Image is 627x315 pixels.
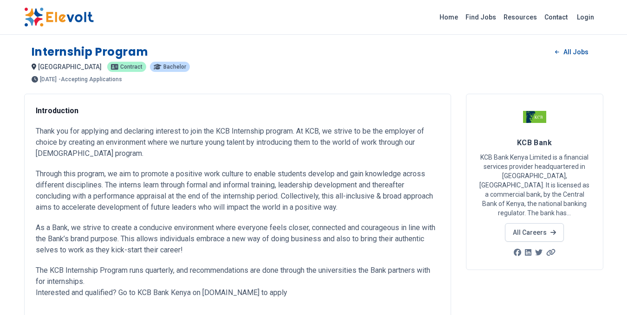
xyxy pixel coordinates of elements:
[36,106,78,115] strong: Introduction
[548,45,595,59] a: All Jobs
[32,45,149,59] h1: Internship Program
[36,287,440,298] p: Interested and qualified? Go to KCB Bank Kenya on [DOMAIN_NAME] to apply
[40,77,57,82] span: [DATE]
[58,77,122,82] p: - Accepting Applications
[38,63,102,71] span: [GEOGRAPHIC_DATA]
[505,223,564,242] a: All Careers
[581,270,627,315] iframe: Chat Widget
[436,10,462,25] a: Home
[541,10,571,25] a: Contact
[571,8,600,26] a: Login
[500,10,541,25] a: Resources
[517,138,552,147] span: KCB Bank
[36,126,440,159] p: Thank you for applying and declaring interest to join the KCB Internship program. At KCB, we stri...
[36,222,440,256] p: As a Bank, we strive to create a conducive environment where everyone feels closer, connected and...
[24,7,94,27] img: Elevolt
[120,64,142,70] span: Contract
[478,153,592,218] p: KCB Bank Kenya Limited is a financial services provider headquartered in [GEOGRAPHIC_DATA], [GEOG...
[462,10,500,25] a: Find Jobs
[36,168,440,213] p: Through this program, we aim to promote a positive work culture to enable students develop and ga...
[36,265,440,287] p: The KCB Internship Program runs quarterly, and recommendations are done through the universities ...
[523,105,546,129] img: KCB Bank
[163,64,186,70] span: Bachelor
